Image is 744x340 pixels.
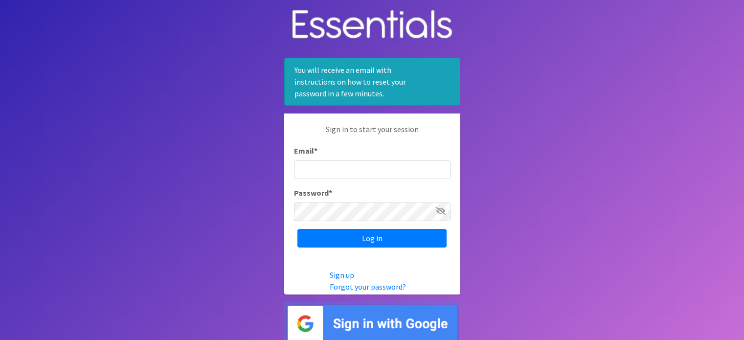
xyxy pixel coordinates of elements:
[330,282,406,292] a: Forgot your password?
[297,229,447,248] input: Log in
[329,188,332,198] abbr: required
[284,58,460,106] div: You will receive an email with instructions on how to reset your password in a few minutes.
[294,187,332,199] label: Password
[294,145,317,157] label: Email
[294,123,451,145] p: Sign in to start your session
[330,270,354,280] a: Sign up
[314,146,317,156] abbr: required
